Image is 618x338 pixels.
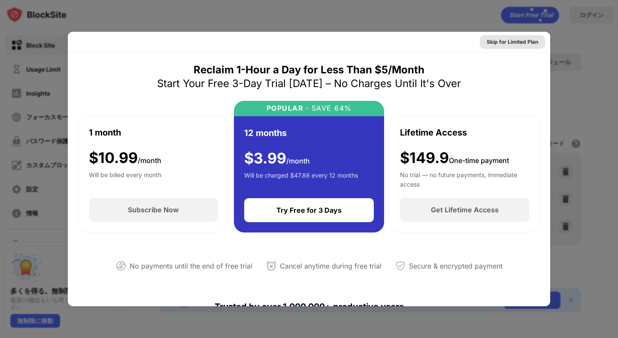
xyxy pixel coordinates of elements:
[244,150,310,167] div: $ 3.99
[400,149,509,167] div: $149.9
[138,156,161,165] span: /month
[89,149,161,167] div: $ 10.99
[400,170,529,187] div: No trial — no future payments, immediate access
[286,157,310,165] span: /month
[194,63,424,77] div: Reclaim 1-Hour a Day for Less Than $5/Month
[116,261,126,271] img: not-paying
[276,206,342,214] div: Try Free for 3 Days
[78,286,540,327] div: Trusted by over 1,000,000+ productive users
[244,127,287,139] div: 12 months
[157,77,461,91] div: Start Your Free 3-Day Trial [DATE] – No Charges Until It's Over
[128,205,179,214] div: Subscribe Now
[409,260,503,272] div: Secure & encrypted payment
[487,38,538,46] div: Skip for Limited Plan
[89,170,161,187] div: Will be billed every month
[89,126,121,139] div: 1 month
[431,205,499,214] div: Get Lifetime Access
[280,260,382,272] div: Cancel anytime during free trial
[267,104,309,112] div: POPULAR ·
[244,171,358,188] div: Will be charged $47.88 every 12 months
[309,104,352,112] div: SAVE 64%
[130,260,252,272] div: No payments until the end of free trial
[400,126,467,139] div: Lifetime Access
[266,261,276,271] img: cancel-anytime
[449,156,509,165] span: One-time payment
[395,261,406,271] img: secured-payment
